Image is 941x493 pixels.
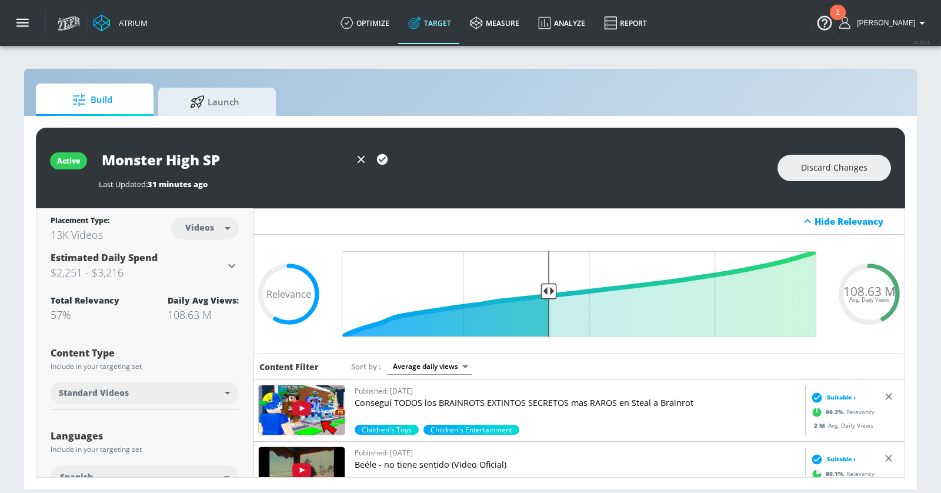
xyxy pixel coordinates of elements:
[170,88,259,116] span: Launch
[843,285,896,297] span: 108.63 M
[355,425,419,435] span: Children's Toys
[808,6,841,39] button: Open Resource Center, 1 new notification
[351,361,381,372] span: Sort by
[827,393,856,402] span: Suitable ›
[57,156,80,166] div: active
[51,215,109,228] div: Placement Type:
[808,391,856,403] div: Suitable ›
[913,39,929,45] span: v 4.25.4
[59,387,129,399] span: Standard Videos
[355,385,800,397] p: Published: [DATE]
[423,425,519,435] div: 67.9%
[836,12,840,28] div: 1
[51,348,239,358] div: Content Type
[51,308,119,322] div: 57%
[595,2,656,44] a: Report
[51,431,239,441] div: Languages
[99,179,766,189] div: Last Updated:
[51,295,119,306] div: Total Relevancy
[849,297,890,303] span: Avg. Daily Views
[168,308,239,322] div: 108.63 M
[827,455,856,464] span: Suitable ›
[253,208,905,235] div: Hide Relevancy
[808,421,873,429] div: Avg. Daily Views
[51,465,239,489] div: Spanish
[399,2,461,44] a: Target
[259,361,319,372] h6: Content Filter
[808,453,856,465] div: Suitable ›
[355,447,800,459] p: Published: [DATE]
[355,397,800,409] p: Conseguí TODOS los BRAINROTS EXTINTOS SECRETOS mas RAROS en Steal a Brainrot
[355,447,800,487] a: Published: [DATE]Beéle - no tiene sentido (Video Oficial)
[801,161,867,175] span: Discard Changes
[826,469,846,478] span: 80.1 %
[331,2,399,44] a: optimize
[355,385,800,425] a: Published: [DATE]Conseguí TODOS los BRAINROTS EXTINTOS SECRETOS mas RAROS en Steal a Brainrot
[179,222,220,232] div: Videos
[148,179,208,189] span: 31 minutes ago
[48,86,137,114] span: Build
[423,425,519,435] span: Children's Entertainment
[51,446,239,453] div: Include in your targeting set
[168,295,239,306] div: Daily Avg Views:
[808,465,875,482] div: Relevancy
[808,403,875,421] div: Relevancy
[60,471,93,483] span: Spanish
[815,215,898,227] div: Hide Relevancy
[336,251,822,337] input: Final Threshold
[51,228,109,242] div: 13K Videos
[51,363,239,370] div: Include in your targeting set
[51,251,239,281] div: Estimated Daily Spend$2,251 - $3,216
[266,289,311,299] span: Relevance
[826,408,846,417] span: 99.2 %
[51,264,225,281] h3: $2,251 - $3,216
[387,358,472,374] div: Average daily views
[51,251,158,264] span: Estimated Daily Spend
[814,421,828,429] span: 2 M
[93,14,148,32] a: Atrium
[259,385,345,435] img: 23xL6ZFbVFw
[355,425,419,435] div: 99.2%
[778,155,891,181] button: Discard Changes
[529,2,595,44] a: Analyze
[355,459,800,471] p: Beéle - no tiene sentido (Video Oficial)
[852,19,915,27] span: login as: casey.cohen@zefr.com
[114,18,148,28] div: Atrium
[839,16,929,30] button: [PERSON_NAME]
[461,2,529,44] a: measure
